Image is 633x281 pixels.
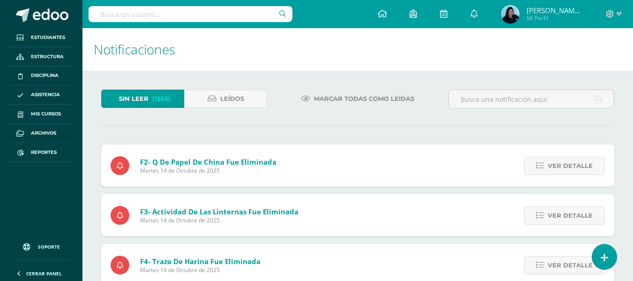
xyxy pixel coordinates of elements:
[140,257,261,266] span: F4- Trazo de harina fue eliminada
[31,149,57,156] span: Reportes
[38,243,60,250] span: Soporte
[89,6,292,22] input: Busca un usuario...
[527,6,583,15] span: [PERSON_NAME][DATE]
[26,270,62,277] span: Cerrar panel
[101,90,184,108] a: Sin leer(1356)
[548,257,593,274] span: Ver detalle
[7,124,75,143] a: Archivos
[31,110,61,118] span: Mis cursos
[119,90,149,107] span: Sin leer
[548,157,593,175] span: Ver detalle
[501,5,520,23] img: 7cb9ebd05b140000fdc9db502d26292e.png
[94,40,175,58] span: Notificaciones
[449,90,614,108] input: Busca una notificación aquí
[140,207,298,216] span: F3- Actividad de las linternas fue eliminada
[31,72,59,79] span: Disciplina
[152,90,171,107] span: (1356)
[7,143,75,162] a: Reportes
[31,34,65,41] span: Estudiantes
[140,216,298,224] span: Martes 14 de Octubre de 2025
[314,90,414,107] span: Marcar todas como leídas
[184,90,267,108] a: Leídos
[7,85,75,105] a: Asistencia
[548,207,593,224] span: Ver detalle
[7,105,75,124] a: Mis cursos
[140,266,261,274] span: Martes 14 de Octubre de 2025
[31,129,56,137] span: Archivos
[527,14,583,22] span: Mi Perfil
[140,167,276,175] span: Martes 14 de Octubre de 2025
[7,67,75,86] a: Disciplina
[290,90,426,108] a: Marcar todas como leídas
[140,157,276,167] span: F2- Q de papel de china fue eliminada
[11,234,71,257] a: Soporte
[31,91,60,99] span: Asistencia
[7,47,75,67] a: Estructura
[7,28,75,47] a: Estudiantes
[220,90,244,107] span: Leídos
[31,53,64,61] span: Estructura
